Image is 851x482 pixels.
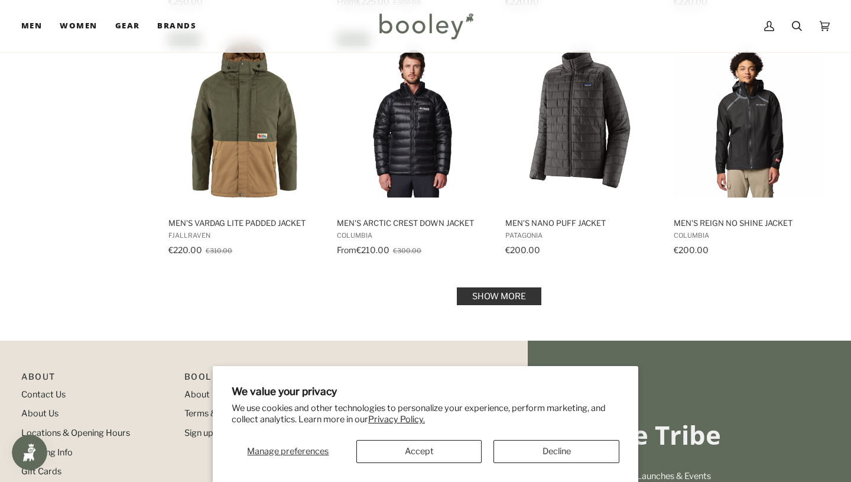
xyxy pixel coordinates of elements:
[356,245,389,255] span: €210.00
[232,403,619,425] p: We use cookies and other technologies to personalize your experience, perform marketing, and coll...
[368,414,425,425] a: Privacy Policy.
[374,9,478,43] img: Booley
[674,231,825,240] span: Columbia
[504,31,658,259] a: Men's Nano Puff Jacket
[505,218,657,228] span: Men's Nano Puff Jacket
[167,31,321,259] a: Men's Vardag Lite Padded Jacket
[167,42,321,197] img: Fjallraven Men's Vardag Lite Padded Jacket Laurel Green / Buckwheat Brown - Booley Galway
[674,218,825,228] span: Men's Reign No Shine Jacket
[335,42,490,197] img: Columbia Men's Arctic Crest Down Jacket Black - Booley Galway
[21,428,130,438] a: Locations & Opening Hours
[184,428,242,438] a: Sign up/Sign in
[674,245,709,255] span: €200.00
[157,20,196,32] span: Brands
[168,291,830,302] div: Pagination
[115,20,140,32] span: Gear
[206,247,232,255] span: €310.00
[184,408,261,419] a: Terms & Conditions
[168,245,202,255] span: €220.00
[672,31,827,259] a: Men's Reign No Shine Jacket
[232,385,619,397] h2: We value your privacy
[505,245,540,255] span: €200.00
[21,466,61,477] a: Gift Cards
[12,435,47,470] iframe: Button to open loyalty program pop-up
[337,245,356,255] span: From
[356,440,482,463] button: Accept
[505,231,657,240] span: Patagonia
[21,389,66,400] a: Contact Us
[457,287,541,305] a: Show more
[549,419,830,451] h3: Join the Tribe
[184,389,210,400] a: About
[21,408,59,419] a: About Us
[247,446,329,457] span: Manage preferences
[337,218,488,228] span: Men's Arctic Crest Down Jacket
[21,370,173,389] p: Pipeline_Footer Main
[21,20,42,32] span: Men
[168,218,320,228] span: Men's Vardag Lite Padded Jacket
[335,31,490,259] a: Men's Arctic Crest Down Jacket
[60,20,97,32] span: Women
[504,42,658,197] img: Patagonia Men's Nano Puff Jacket Black - Booley Galway
[168,231,320,240] span: Fjallraven
[672,42,827,197] img: Columbia Men's Reign No Shine Jacket Black - Booley Galway
[184,370,336,389] p: Booley Bonus
[493,440,619,463] button: Decline
[232,440,345,463] button: Manage preferences
[337,231,488,240] span: Columbia
[393,247,421,255] span: €300.00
